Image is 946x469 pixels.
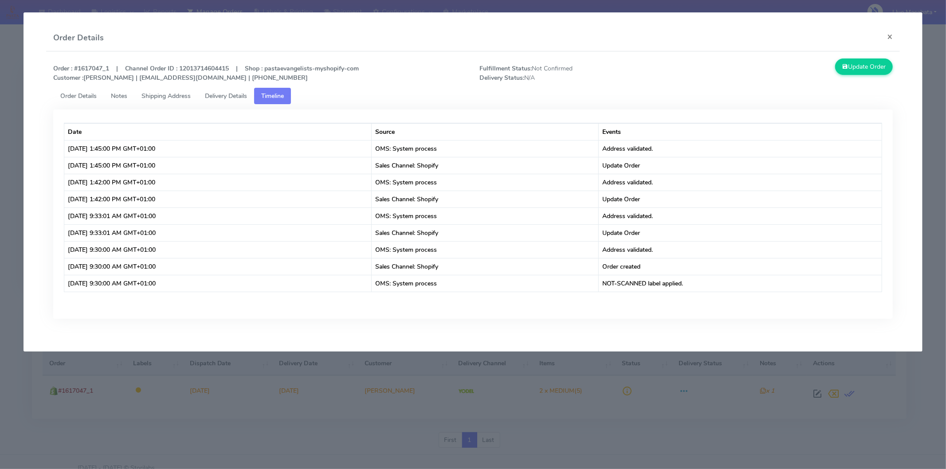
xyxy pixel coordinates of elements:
td: Address validated. [599,140,882,157]
td: [DATE] 1:45:00 PM GMT+01:00 [64,140,372,157]
td: [DATE] 1:45:00 PM GMT+01:00 [64,157,372,174]
td: Address validated. [599,174,882,191]
td: Sales Channel: Shopify [372,191,599,207]
th: Date [64,123,372,140]
td: [DATE] 9:30:00 AM GMT+01:00 [64,275,372,292]
td: OMS: System process [372,207,599,224]
span: Order Details [60,92,97,100]
span: Shipping Address [141,92,191,100]
td: Sales Channel: Shopify [372,258,599,275]
td: [DATE] 9:30:00 AM GMT+01:00 [64,241,372,258]
td: Address validated. [599,207,882,224]
td: Update Order [599,224,882,241]
td: [DATE] 1:42:00 PM GMT+01:00 [64,191,372,207]
strong: Delivery Status: [479,74,524,82]
td: Sales Channel: Shopify [372,224,599,241]
td: [DATE] 9:30:00 AM GMT+01:00 [64,258,372,275]
span: Delivery Details [205,92,247,100]
button: Update Order [835,59,893,75]
td: Sales Channel: Shopify [372,157,599,174]
span: Not Confirmed N/A [473,64,686,82]
td: [DATE] 1:42:00 PM GMT+01:00 [64,174,372,191]
td: Update Order [599,191,882,207]
span: Notes [111,92,127,100]
td: Address validated. [599,241,882,258]
td: NOT-SCANNED label applied. [599,275,882,292]
td: OMS: System process [372,275,599,292]
button: Close [880,25,900,48]
ul: Tabs [53,88,893,104]
td: OMS: System process [372,241,599,258]
strong: Fulfillment Status: [479,64,532,73]
td: OMS: System process [372,140,599,157]
strong: Customer : [53,74,83,82]
td: Order created [599,258,882,275]
td: Update Order [599,157,882,174]
td: [DATE] 9:33:01 AM GMT+01:00 [64,224,372,241]
th: Events [599,123,882,140]
td: OMS: System process [372,174,599,191]
h4: Order Details [53,32,104,44]
td: [DATE] 9:33:01 AM GMT+01:00 [64,207,372,224]
th: Source [372,123,599,140]
span: Timeline [261,92,284,100]
strong: Order : #1617047_1 | Channel Order ID : 12013714604415 | Shop : pastaevangelists-myshopify-com [P... [53,64,359,82]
